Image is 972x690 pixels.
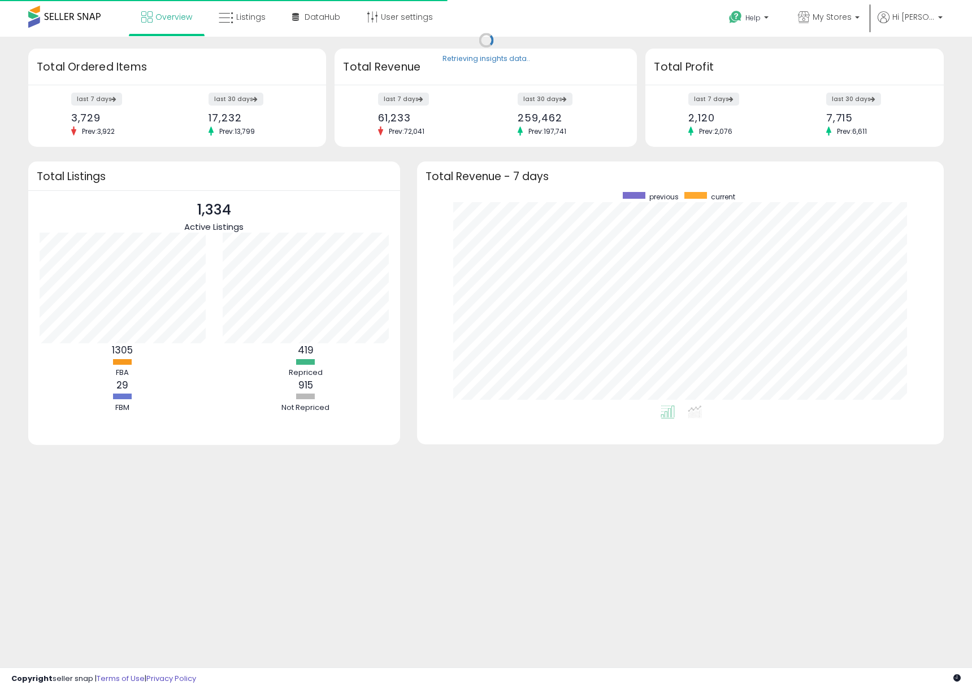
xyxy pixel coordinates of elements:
span: DataHub [305,11,340,23]
label: last 30 days [209,93,263,106]
b: 29 [116,378,128,392]
div: 61,233 [378,112,478,124]
div: 7,715 [826,112,924,124]
span: Prev: 6,611 [831,126,873,136]
span: Hi [PERSON_NAME] [892,11,935,23]
i: Get Help [728,10,743,24]
div: FBA [89,368,157,378]
span: Prev: 72,041 [383,126,430,136]
div: FBM [89,403,157,413]
label: last 7 days [378,93,429,106]
b: 419 [298,343,314,357]
label: last 7 days [688,93,739,106]
span: previous [649,192,679,202]
div: Retrieving insights data.. [442,54,530,64]
h3: Total Listings [37,172,392,181]
h3: Total Revenue [343,59,628,75]
span: My Stores [813,11,852,23]
div: 259,462 [518,112,617,124]
div: Not Repriced [272,403,340,413]
span: Active Listings [184,221,244,233]
span: current [711,192,735,202]
span: Prev: 3,922 [76,126,120,136]
div: 3,729 [71,112,169,124]
div: 2,120 [688,112,786,124]
label: last 30 days [826,93,881,106]
b: 915 [298,378,313,392]
div: Repriced [272,368,340,378]
span: Overview [155,11,192,23]
b: 1305 [112,343,133,357]
div: 17,232 [209,112,306,124]
h3: Total Ordered Items [37,59,318,75]
label: last 30 days [518,93,572,106]
p: 1,334 [184,199,244,221]
span: Help [745,13,761,23]
label: last 7 days [71,93,122,106]
span: Prev: 197,741 [523,126,572,136]
a: Help [720,2,780,37]
h3: Total Profit [654,59,935,75]
span: Prev: 13,799 [214,126,261,136]
span: Prev: 2,076 [693,126,738,136]
span: Listings [236,11,266,23]
h3: Total Revenue - 7 days [426,172,936,181]
a: Hi [PERSON_NAME] [878,11,943,37]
